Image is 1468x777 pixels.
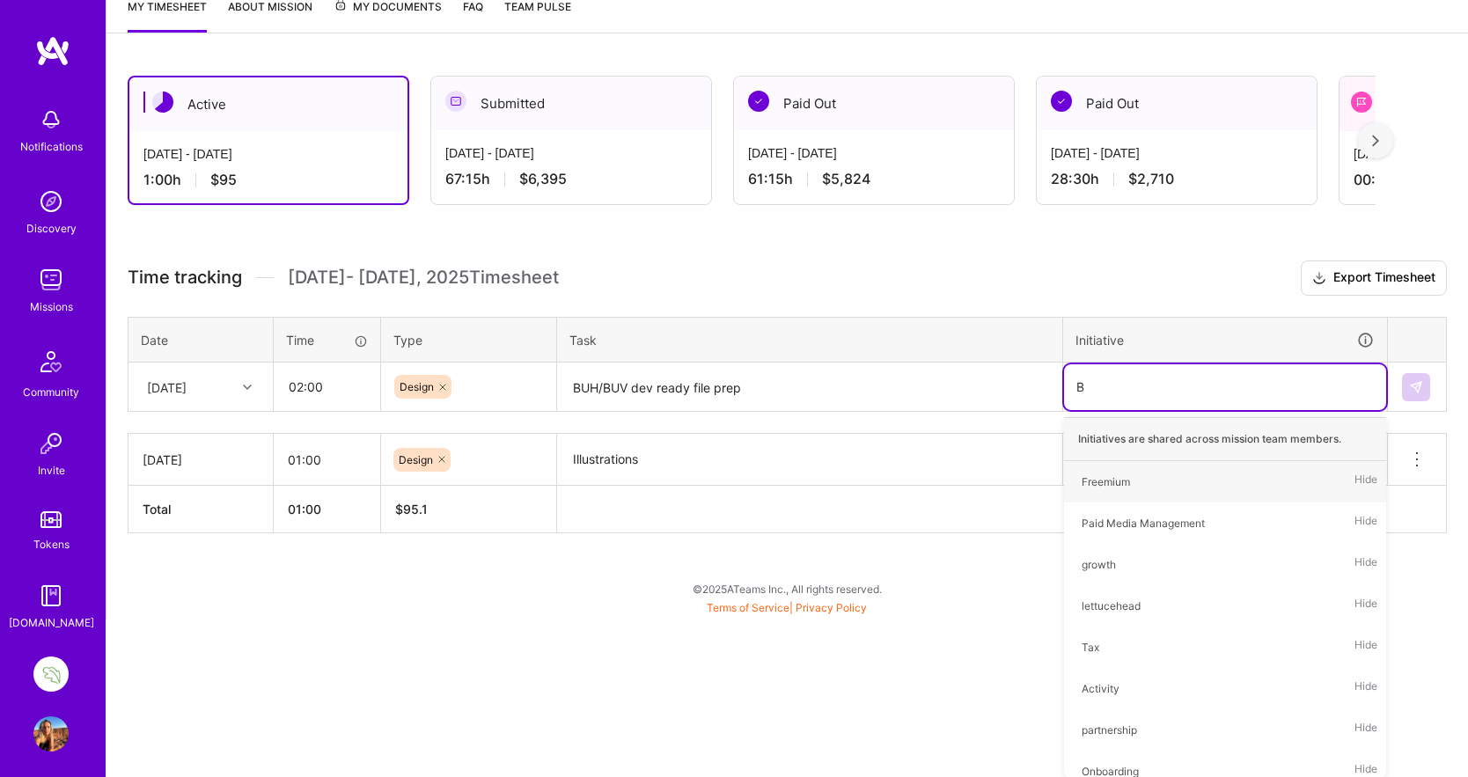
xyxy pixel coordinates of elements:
span: $95 [210,171,237,189]
span: [DATE] - [DATE] , 2025 Timesheet [288,267,559,289]
th: Total [128,486,274,533]
span: Hide [1354,553,1377,576]
div: [DATE] [147,378,187,396]
a: Privacy Policy [796,601,867,614]
img: logo [35,35,70,67]
div: Activity [1082,679,1119,698]
div: 28:30 h [1051,170,1303,188]
a: Terms of Service [707,601,789,614]
img: discovery [33,184,69,219]
span: Hide [1354,470,1377,494]
div: Time [286,331,368,349]
div: Missions [30,297,73,316]
th: Task [557,317,1063,363]
span: $2,710 [1128,170,1174,188]
img: right [1372,135,1379,147]
span: Time tracking [128,267,242,289]
div: © 2025 ATeams Inc., All rights reserved. [106,567,1468,611]
div: Paid Media Management [1082,514,1205,532]
th: Date [128,317,274,363]
span: $5,824 [822,170,870,188]
div: Paid Out [734,77,1014,130]
span: Hide [1354,594,1377,618]
div: Initiatives are shared across mission team members. [1064,417,1386,461]
div: [DATE] [143,451,259,469]
span: | [707,601,867,614]
textarea: BUH/BUV dev ready file prep [559,364,1061,411]
img: Invite [33,426,69,461]
img: Paid Out [748,91,769,112]
img: bell [33,102,69,137]
div: lettucehead [1082,597,1141,615]
th: Type [381,317,557,363]
div: Initiative [1075,330,1375,350]
img: guide book [33,578,69,613]
img: Community [30,341,72,383]
span: $6,395 [519,170,567,188]
img: Active [152,92,173,113]
div: growth [1082,555,1116,574]
span: Hide [1354,718,1377,742]
div: Active [129,77,407,131]
span: Design [400,380,434,393]
button: Export Timesheet [1301,260,1447,296]
span: Design [399,453,433,466]
div: Discovery [26,219,77,238]
div: [DOMAIN_NAME] [9,613,94,632]
th: 01:00 [274,486,381,533]
i: icon Download [1312,269,1326,288]
div: 67:15 h [445,170,697,188]
img: Submit [1409,380,1423,394]
span: Hide [1354,677,1377,700]
input: HH:MM [275,363,379,410]
div: Paid Out [1037,77,1317,130]
span: Hide [1354,511,1377,535]
div: Community [23,383,79,401]
div: 61:15 h [748,170,1000,188]
span: Hide [1354,635,1377,659]
span: $ 95.1 [395,502,428,517]
div: partnership [1082,721,1137,739]
img: teamwork [33,262,69,297]
div: [DATE] - [DATE] [143,145,393,164]
input: HH:MM [274,436,380,483]
div: Invite [38,461,65,480]
div: Tax [1082,638,1099,656]
div: Tokens [33,535,70,553]
i: icon Chevron [243,383,252,392]
img: tokens [40,511,62,528]
div: Notifications [20,137,83,156]
img: User Avatar [33,716,69,751]
div: [DATE] - [DATE] [748,144,1000,163]
textarea: Illustrations [559,436,1061,484]
a: User Avatar [29,716,73,751]
div: 1:00 h [143,171,393,189]
div: Submitted [431,77,711,130]
img: Submitted [445,91,466,112]
div: [DATE] - [DATE] [1051,144,1303,163]
a: Lettuce Financial [29,656,73,692]
img: Paid Out [1051,91,1072,112]
div: Freemium [1082,473,1130,491]
div: [DATE] - [DATE] [445,144,697,163]
img: To Submit [1351,92,1372,113]
img: Lettuce Financial [33,656,69,692]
